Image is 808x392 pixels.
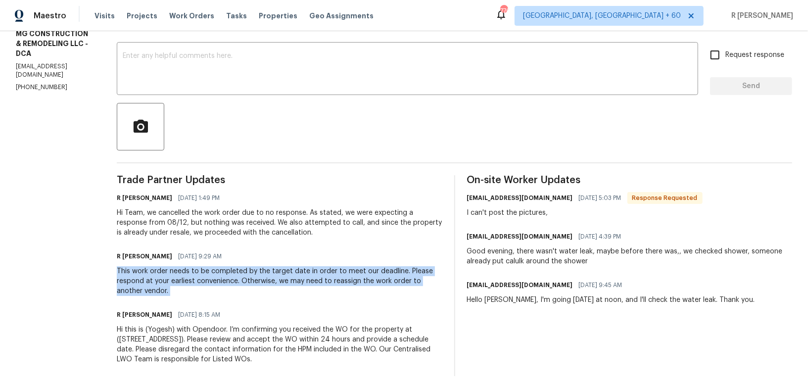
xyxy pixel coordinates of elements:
span: Work Orders [169,11,214,21]
span: Geo Assignments [309,11,374,21]
div: Hi Team, we cancelled the work order due to no response. As stated, we were expecting a response ... [117,208,442,238]
span: Response Requested [628,193,702,203]
h6: R [PERSON_NAME] [117,251,172,261]
div: 776 [500,6,507,16]
span: Projects [127,11,157,21]
h5: MG CONSTRUCTION & REMODELING LLC - DCA [16,29,93,58]
span: Request response [725,50,784,60]
span: [DATE] 4:39 PM [579,232,621,242]
span: Visits [95,11,115,21]
p: [PHONE_NUMBER] [16,83,93,92]
p: [EMAIL_ADDRESS][DOMAIN_NAME] [16,62,93,79]
div: I can't post the pictures, [467,208,703,218]
div: This work order needs to be completed by the target date in order to meet our deadline. Please re... [117,266,442,296]
h6: R [PERSON_NAME] [117,193,172,203]
span: Maestro [34,11,66,21]
span: Properties [259,11,297,21]
span: [DATE] 5:03 PM [579,193,621,203]
div: Good evening, there wasn't water leak, maybe before there was,, we checked shower, someone alread... [467,246,793,266]
span: [DATE] 9:29 AM [178,251,222,261]
h6: R [PERSON_NAME] [117,310,172,320]
span: [GEOGRAPHIC_DATA], [GEOGRAPHIC_DATA] + 60 [523,11,681,21]
span: [DATE] 8:15 AM [178,310,220,320]
span: R [PERSON_NAME] [727,11,793,21]
div: Hi this is (Yogesh) with Opendoor. I’m confirming you received the WO for the property at ([STREE... [117,325,442,364]
div: Hello [PERSON_NAME], I'm going [DATE] at noon, and I'll check the water leak. Thank you. [467,295,755,305]
h6: [EMAIL_ADDRESS][DOMAIN_NAME] [467,232,573,242]
h6: [EMAIL_ADDRESS][DOMAIN_NAME] [467,280,573,290]
span: On-site Worker Updates [467,175,793,185]
span: Trade Partner Updates [117,175,442,185]
h6: [EMAIL_ADDRESS][DOMAIN_NAME] [467,193,573,203]
span: [DATE] 9:45 AM [579,280,622,290]
span: Tasks [226,12,247,19]
span: [DATE] 1:49 PM [178,193,220,203]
